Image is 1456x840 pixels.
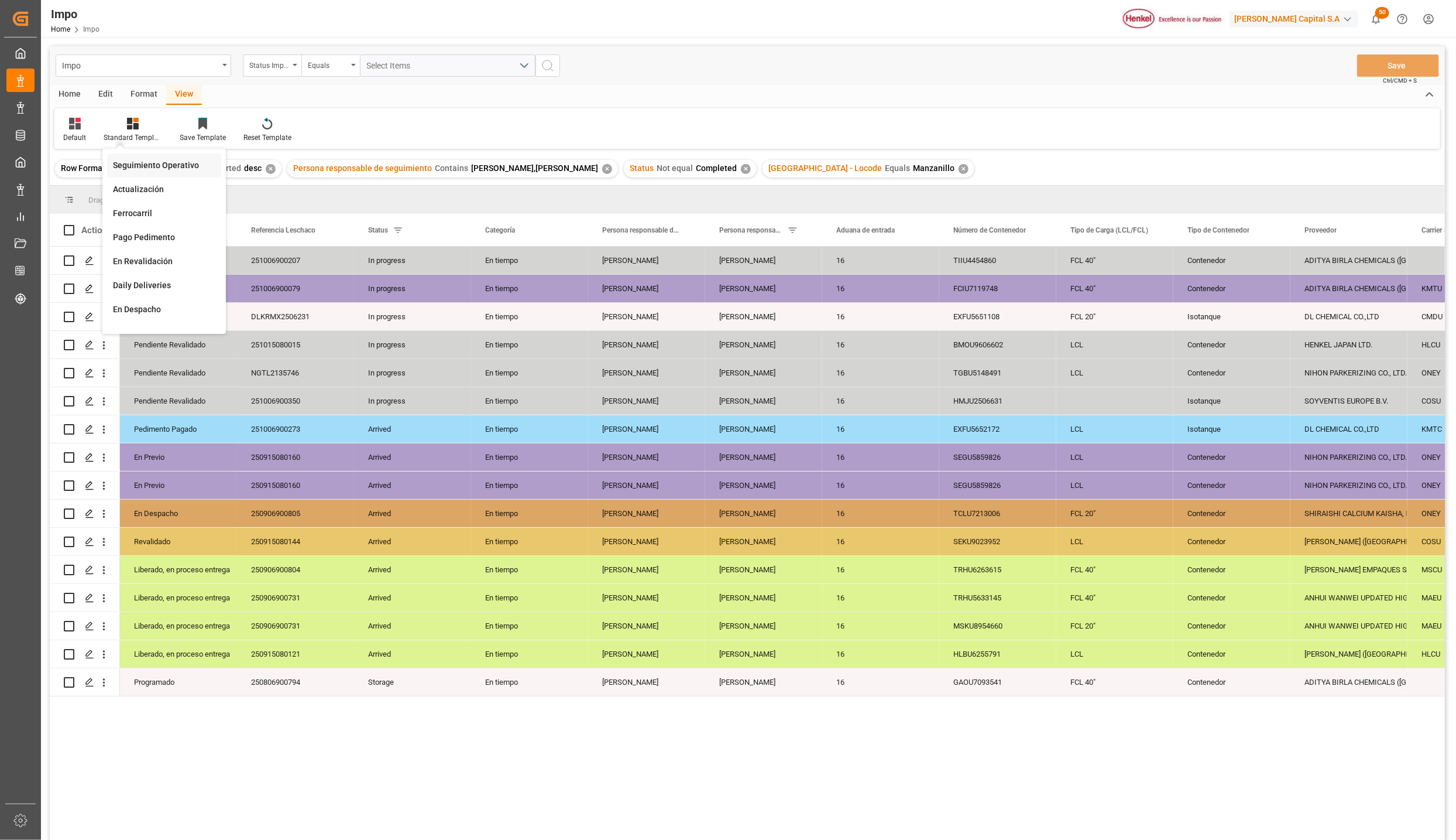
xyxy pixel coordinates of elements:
div: [PERSON_NAME] [705,668,822,696]
div: En tiempo [471,528,588,555]
div: TRHU6263615 [939,556,1056,583]
div: Pago Pedimento [113,231,215,244]
div: [PERSON_NAME] [705,612,822,640]
div: In progress [354,387,471,415]
button: Save [1357,54,1439,77]
div: In progress [354,247,471,274]
div: [PERSON_NAME] [588,472,705,499]
div: Press SPACE to select this row. [50,387,120,415]
div: Standard Templates [104,132,162,143]
div: Arrived [354,472,471,499]
div: [PERSON_NAME] [588,500,705,527]
button: open menu [301,54,360,77]
div: Press SPACE to select this row. [50,556,120,584]
div: LCL [1056,528,1173,555]
img: Henkel%20logo.jpg_1689854090.jpg [1123,9,1221,29]
div: FCL 40" [1056,247,1173,274]
div: Storage [354,668,471,696]
div: ANHUI WANWEI UPDATED HIGH-TECH MATERIAL INDUSTRY CO.,LTD. [1304,613,1393,640]
div: Contenedor [1173,556,1290,583]
div: Press SPACE to select this row. [50,668,120,696]
div: In progress [354,359,471,387]
div: En tiempo [471,500,588,527]
div: Liberado, en proceso entrega [134,641,223,668]
div: Contenedor [1173,275,1290,302]
div: In progress [354,303,471,330]
div: FCIU7119748 [939,275,1056,302]
div: 251006900350 [237,387,354,415]
div: [PERSON_NAME] [588,247,705,274]
div: 251015080015 [237,331,354,358]
span: Row Format : [61,163,109,173]
div: ADITYA BIRLA CHEMICALS ([GEOGRAPHIC_DATA]) LTD [1304,247,1393,274]
div: Press SPACE to select this row. [50,612,120,640]
div: Edit [90,85,122,105]
div: [PERSON_NAME] Capital S.A [1230,11,1358,28]
div: EXFU5652172 [939,415,1056,443]
div: En tiempo [471,247,588,274]
div: BMOU9606602 [939,331,1056,358]
div: SEGU5859826 [939,472,1056,499]
div: [PERSON_NAME] [588,275,705,302]
span: Status [368,226,388,234]
button: [PERSON_NAME] Capital S.A [1230,8,1363,30]
div: 251006900207 [237,247,354,274]
div: En tiempo [471,640,588,668]
div: Contenedor [1173,584,1290,612]
div: 16 [822,359,939,387]
div: En Previo [134,444,223,471]
div: Contenedor [1173,247,1290,274]
div: In progress [354,331,471,358]
div: TCLU7213006 [939,500,1056,527]
div: Arrived [354,500,471,527]
div: Press SPACE to select this row. [50,331,120,359]
div: Press SPACE to select this row. [50,415,120,443]
div: DLKRMX2506231 [237,303,354,330]
div: FCL 40" [1056,668,1173,696]
button: open menu [243,54,301,77]
div: 250906900731 [237,584,354,612]
div: ANHUI WANWEI UPDATED HIGH-TECH MATERIAL INDUSTRY CO.,LTD. [1304,585,1393,612]
div: Arrived [354,612,471,640]
div: [PERSON_NAME] [705,303,822,330]
span: [PERSON_NAME],[PERSON_NAME] [471,163,598,173]
div: [PERSON_NAME] [705,528,822,555]
div: Arrived [354,556,471,583]
div: En tiempo [471,668,588,696]
div: 250806900794 [237,668,354,696]
div: NGTL2135746 [237,359,354,387]
span: Manzanillo [913,163,954,173]
div: [PERSON_NAME] [705,556,822,583]
div: LCL [1056,640,1173,668]
span: Drag here to set row groups [88,196,180,204]
div: 251006900079 [237,275,354,302]
div: LCL [1056,443,1173,471]
div: Contenedor [1173,500,1290,527]
div: En tiempo [471,415,588,443]
div: 16 [822,668,939,696]
div: NIHON PARKERIZING CO., LTD. [1304,360,1393,387]
div: 16 [822,640,939,668]
div: FCL 20" [1056,303,1173,330]
div: Press SPACE to select this row. [50,584,120,612]
div: SEGU5859826 [939,443,1056,471]
div: Actualización [113,183,215,196]
div: FCL 20" [1056,500,1173,527]
div: NIHON PARKERIZING CO., LTD. [1304,444,1393,471]
div: Reset Template [243,132,291,143]
div: HLBU6255791 [939,640,1056,668]
div: Arrived [354,640,471,668]
div: 16 [822,443,939,471]
div: Liberado, en proceso entrega [134,613,223,640]
div: [PERSON_NAME] ([GEOGRAPHIC_DATA]) CO. LTD. [1304,528,1393,555]
div: Arrived [354,584,471,612]
div: En tiempo [471,303,588,330]
div: GAOU7093541 [939,668,1056,696]
div: 250906900805 [237,500,354,527]
span: Contains [435,163,468,173]
div: En tiempo [471,556,588,583]
div: View [166,85,202,105]
span: Número de Contenedor [953,226,1026,234]
div: [PERSON_NAME] [588,612,705,640]
div: 250906900731 [237,612,354,640]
